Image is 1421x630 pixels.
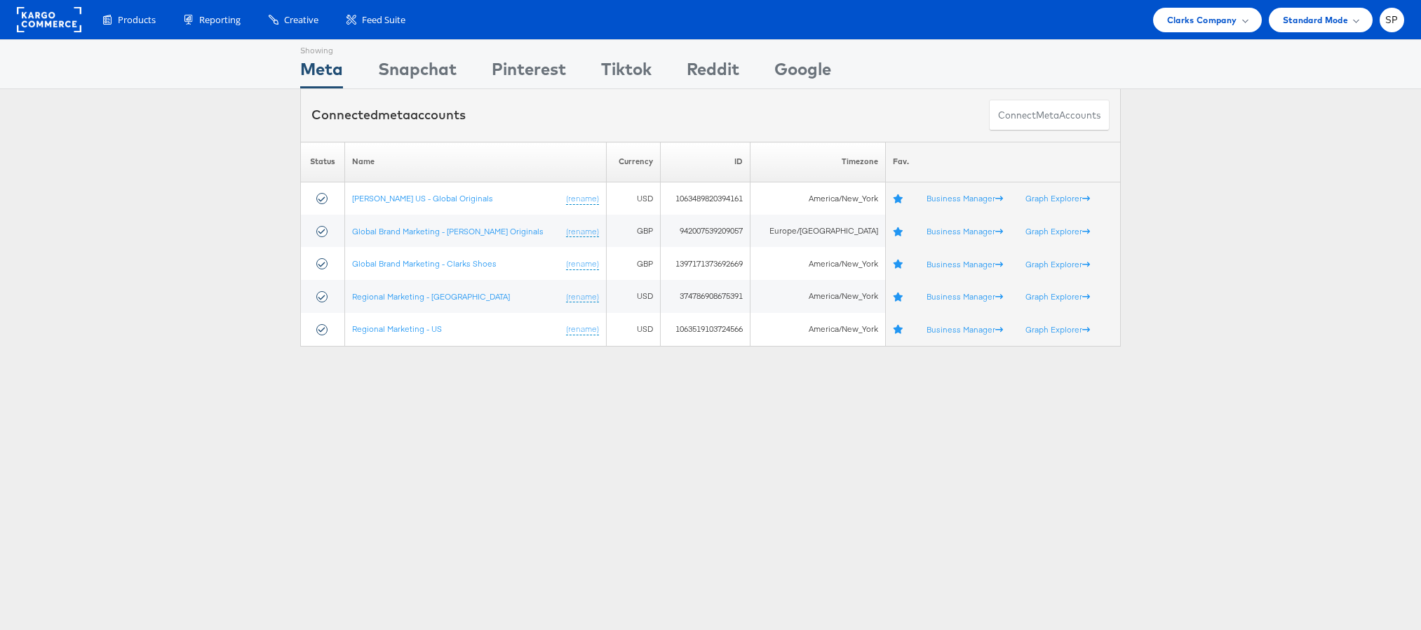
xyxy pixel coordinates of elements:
a: (rename) [566,290,599,302]
a: Graph Explorer [1025,193,1090,203]
span: meta [1036,109,1059,122]
td: 942007539209057 [661,215,750,248]
span: Clarks Company [1167,13,1237,27]
div: Reddit [687,57,739,88]
td: Europe/[GEOGRAPHIC_DATA] [750,215,886,248]
td: USD [607,280,661,313]
td: GBP [607,247,661,280]
a: Business Manager [927,323,1003,334]
td: 1063519103724566 [661,313,750,346]
a: Business Manager [927,290,1003,301]
span: Feed Suite [362,13,405,27]
span: Standard Mode [1283,13,1348,27]
button: ConnectmetaAccounts [989,100,1110,131]
span: Products [118,13,156,27]
td: America/New_York [750,182,886,215]
td: America/New_York [750,280,886,313]
a: (rename) [566,192,599,204]
a: Graph Explorer [1025,290,1090,301]
a: Global Brand Marketing - Clarks Shoes [352,257,497,268]
div: Tiktok [601,57,652,88]
div: Google [774,57,831,88]
a: (rename) [566,323,599,335]
td: 1397171373692669 [661,247,750,280]
div: Snapchat [378,57,457,88]
td: USD [607,313,661,346]
div: Meta [300,57,343,88]
div: Showing [300,40,343,57]
th: Timezone [750,142,886,182]
a: Graph Explorer [1025,323,1090,334]
td: America/New_York [750,247,886,280]
th: ID [661,142,750,182]
span: Reporting [199,13,241,27]
a: Business Manager [927,258,1003,269]
td: USD [607,182,661,215]
a: Regional Marketing - US [352,323,442,333]
a: Global Brand Marketing - [PERSON_NAME] Originals [352,225,544,236]
td: 1063489820394161 [661,182,750,215]
th: Name [344,142,607,182]
div: Pinterest [492,57,566,88]
a: (rename) [566,225,599,237]
th: Currency [607,142,661,182]
th: Status [301,142,345,182]
a: Business Manager [927,225,1003,236]
a: (rename) [566,257,599,269]
td: GBP [607,215,661,248]
a: Business Manager [927,193,1003,203]
td: America/New_York [750,313,886,346]
a: Regional Marketing - [GEOGRAPHIC_DATA] [352,290,510,301]
td: 374786908675391 [661,280,750,313]
a: Graph Explorer [1025,225,1090,236]
a: Graph Explorer [1025,258,1090,269]
a: [PERSON_NAME] US - Global Originals [352,192,493,203]
span: SP [1385,15,1399,25]
div: Connected accounts [311,106,466,124]
span: Creative [284,13,318,27]
span: meta [378,107,410,123]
